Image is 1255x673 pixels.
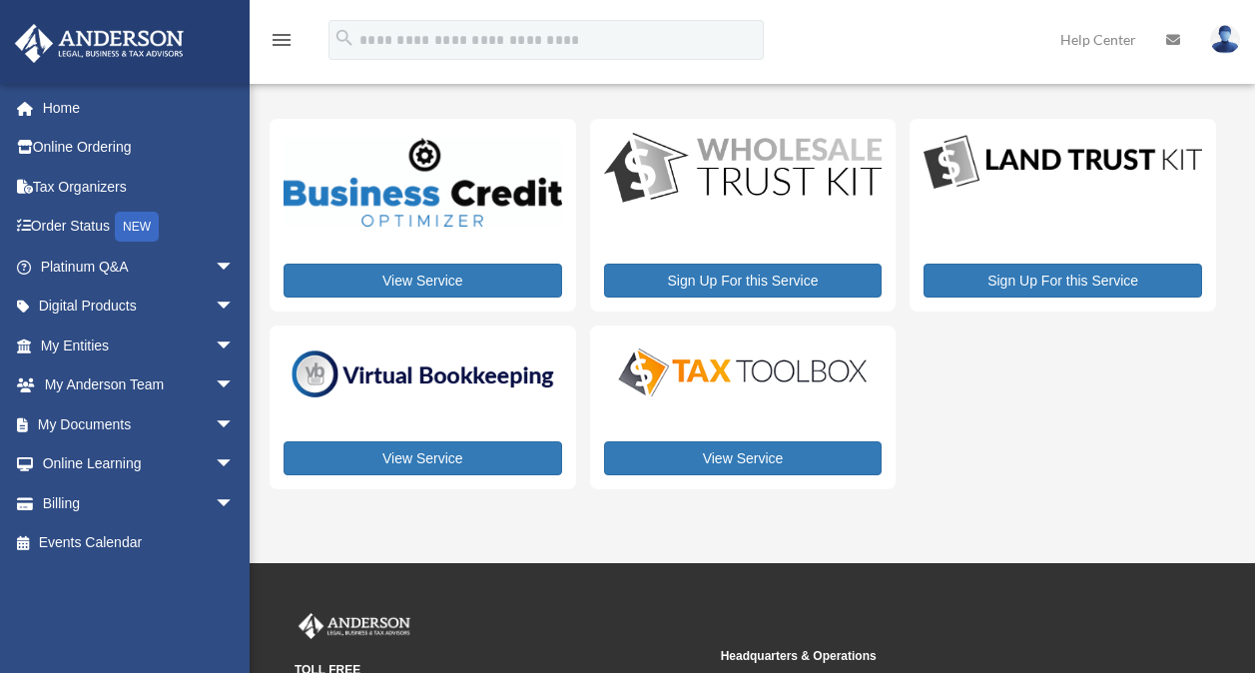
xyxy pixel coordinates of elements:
[14,326,265,365] a: My Entitiesarrow_drop_down
[604,133,883,207] img: WS-Trust-Kit-lgo-1.jpg
[1210,25,1240,54] img: User Pic
[9,24,190,63] img: Anderson Advisors Platinum Portal
[270,35,294,52] a: menu
[270,28,294,52] i: menu
[14,483,265,523] a: Billingarrow_drop_down
[295,613,414,639] img: Anderson Advisors Platinum Portal
[215,444,255,485] span: arrow_drop_down
[284,441,562,475] a: View Service
[604,441,883,475] a: View Service
[284,264,562,298] a: View Service
[924,133,1202,193] img: LandTrust_lgo-1.jpg
[333,27,355,49] i: search
[604,264,883,298] a: Sign Up For this Service
[14,88,265,128] a: Home
[215,483,255,524] span: arrow_drop_down
[215,365,255,406] span: arrow_drop_down
[115,212,159,242] div: NEW
[14,247,265,287] a: Platinum Q&Aarrow_drop_down
[215,404,255,445] span: arrow_drop_down
[14,365,265,405] a: My Anderson Teamarrow_drop_down
[14,207,265,248] a: Order StatusNEW
[924,264,1202,298] a: Sign Up For this Service
[14,404,265,444] a: My Documentsarrow_drop_down
[215,326,255,366] span: arrow_drop_down
[215,247,255,288] span: arrow_drop_down
[14,167,265,207] a: Tax Organizers
[14,444,265,484] a: Online Learningarrow_drop_down
[14,128,265,168] a: Online Ordering
[14,287,255,327] a: Digital Productsarrow_drop_down
[721,646,1133,667] small: Headquarters & Operations
[215,287,255,328] span: arrow_drop_down
[14,523,265,563] a: Events Calendar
